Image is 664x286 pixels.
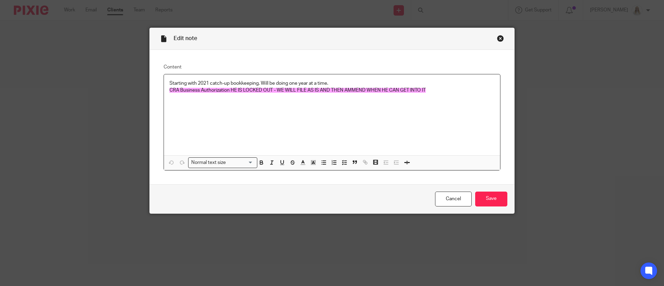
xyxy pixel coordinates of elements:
input: Save [475,192,507,206]
span: Edit note [174,36,197,41]
p: Starting with 2021 catch-up bookkeeping. Will be doing one year at a time. [169,80,495,87]
div: Search for option [188,157,257,168]
input: Search for option [228,159,253,166]
div: Close this dialog window [497,35,504,42]
span: CRA Business Authorization HE IS LOCKED OUT - WE WILL FILE AS IS AND THEN AMMEND WHEN HE CAN GET ... [169,88,426,93]
label: Content [164,64,500,71]
a: Cancel [435,192,472,206]
span: Normal text size [190,159,228,166]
